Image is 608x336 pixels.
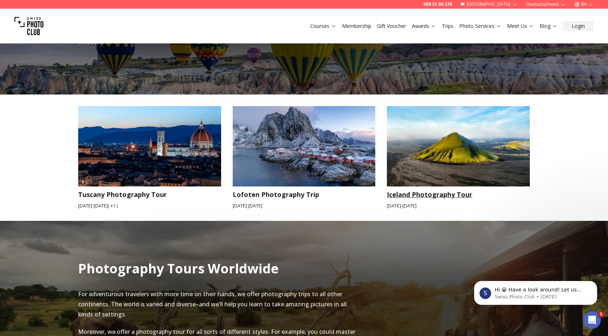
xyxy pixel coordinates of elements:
a: Meet Us [507,22,534,30]
a: Awards [412,22,436,30]
h3: Iceland Photography Tour [387,189,530,199]
button: Blog [537,21,560,31]
img: Lofoten Photography Trip [225,102,383,190]
small: [DATE] - [DATE] [387,202,530,209]
button: Gift Voucher [374,21,409,31]
img: Iceland Photography Tour [387,106,530,186]
small: [DATE] - [DATE] ( + 1 ) [78,202,221,209]
small: [DATE] - [DATE] [233,202,376,209]
img: Swiss photo club [14,12,43,41]
button: Membership [339,21,374,31]
button: Meet Us [504,21,537,31]
button: Awards [409,21,439,31]
a: Trips [442,22,453,30]
img: Tuscany Photography Tour [71,102,228,190]
a: Photo Services [459,22,501,30]
button: Photo Services [456,21,504,31]
button: Trips [439,21,456,31]
button: Courses [307,21,339,31]
h2: Photography Tours Worldwide [78,261,279,276]
a: Blog [540,22,557,30]
a: Membership [342,22,371,30]
p: For adventurous travelers with more time on their hands, we offer photography trips to all other ... [78,289,356,319]
a: Lofoten Photography TripLofoten Photography Trip[DATE]-[DATE] [233,106,376,209]
a: Iceland Photography TourIceland Photography Tour[DATE]-[DATE] [387,106,530,209]
h3: Lofoten Photography Trip [233,189,376,199]
button: Login [563,21,594,31]
a: 058 51 00 270 [423,1,452,7]
a: Courses [310,22,336,30]
a: Gift Voucher [377,22,406,30]
span: 1 [598,311,604,317]
h3: Tuscany Photography Tour [78,189,221,199]
a: Tuscany Photography TourTuscany Photography Tour[DATE]-[DATE]( +1 ) [78,106,221,209]
iframe: Intercom notifications message [463,266,608,316]
iframe: Intercom live chat [583,311,601,329]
